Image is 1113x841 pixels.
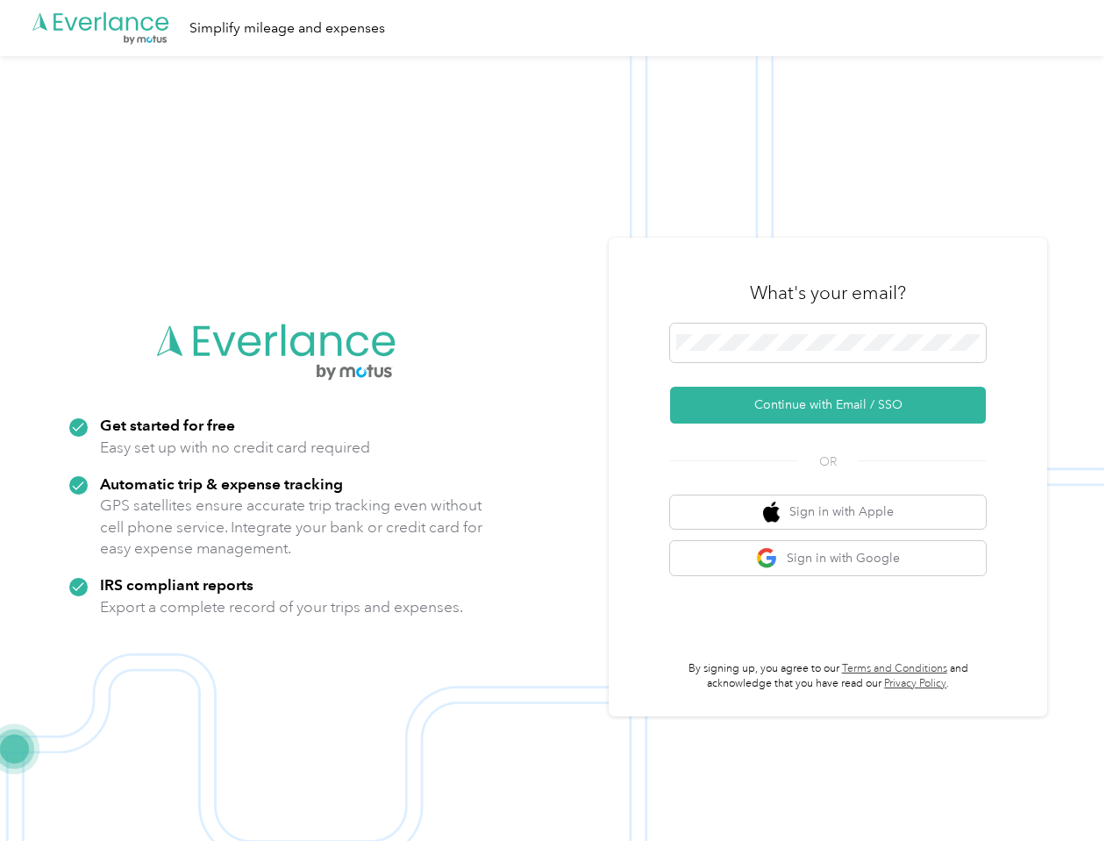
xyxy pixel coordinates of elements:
p: By signing up, you agree to our and acknowledge that you have read our . [670,661,986,692]
a: Privacy Policy [884,677,946,690]
button: Continue with Email / SSO [670,387,986,424]
img: google logo [756,547,778,569]
span: OR [797,453,859,471]
h3: What's your email? [750,281,906,305]
a: Terms and Conditions [842,662,947,675]
button: google logoSign in with Google [670,541,986,575]
p: Export a complete record of your trips and expenses. [100,596,463,618]
button: apple logoSign in with Apple [670,495,986,530]
img: apple logo [763,502,781,524]
strong: Automatic trip & expense tracking [100,474,343,493]
strong: Get started for free [100,416,235,434]
p: Easy set up with no credit card required [100,437,370,459]
p: GPS satellites ensure accurate trip tracking even without cell phone service. Integrate your bank... [100,495,483,559]
div: Simplify mileage and expenses [189,18,385,39]
strong: IRS compliant reports [100,575,253,594]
